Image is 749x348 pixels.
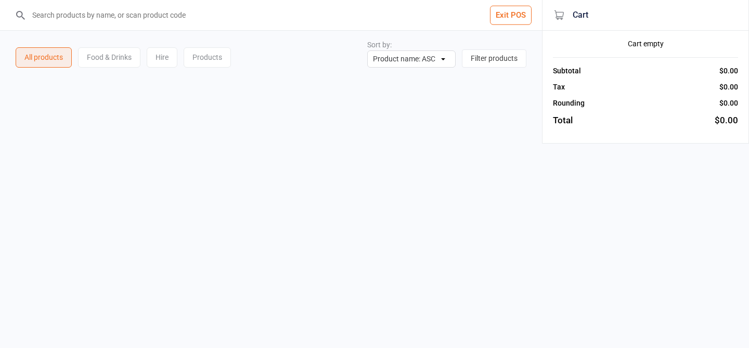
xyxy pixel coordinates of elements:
div: $0.00 [715,114,738,127]
div: Subtotal [553,66,581,76]
div: Tax [553,82,565,93]
div: Cart empty [553,38,738,49]
div: $0.00 [719,98,738,109]
div: $0.00 [719,82,738,93]
div: All products [16,47,72,68]
div: Products [184,47,231,68]
div: Rounding [553,98,585,109]
label: Sort by: [367,41,392,49]
div: Hire [147,47,177,68]
button: Filter products [462,49,526,68]
div: Total [553,114,573,127]
div: $0.00 [719,66,738,76]
div: Food & Drinks [78,47,140,68]
button: Exit POS [490,6,532,25]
